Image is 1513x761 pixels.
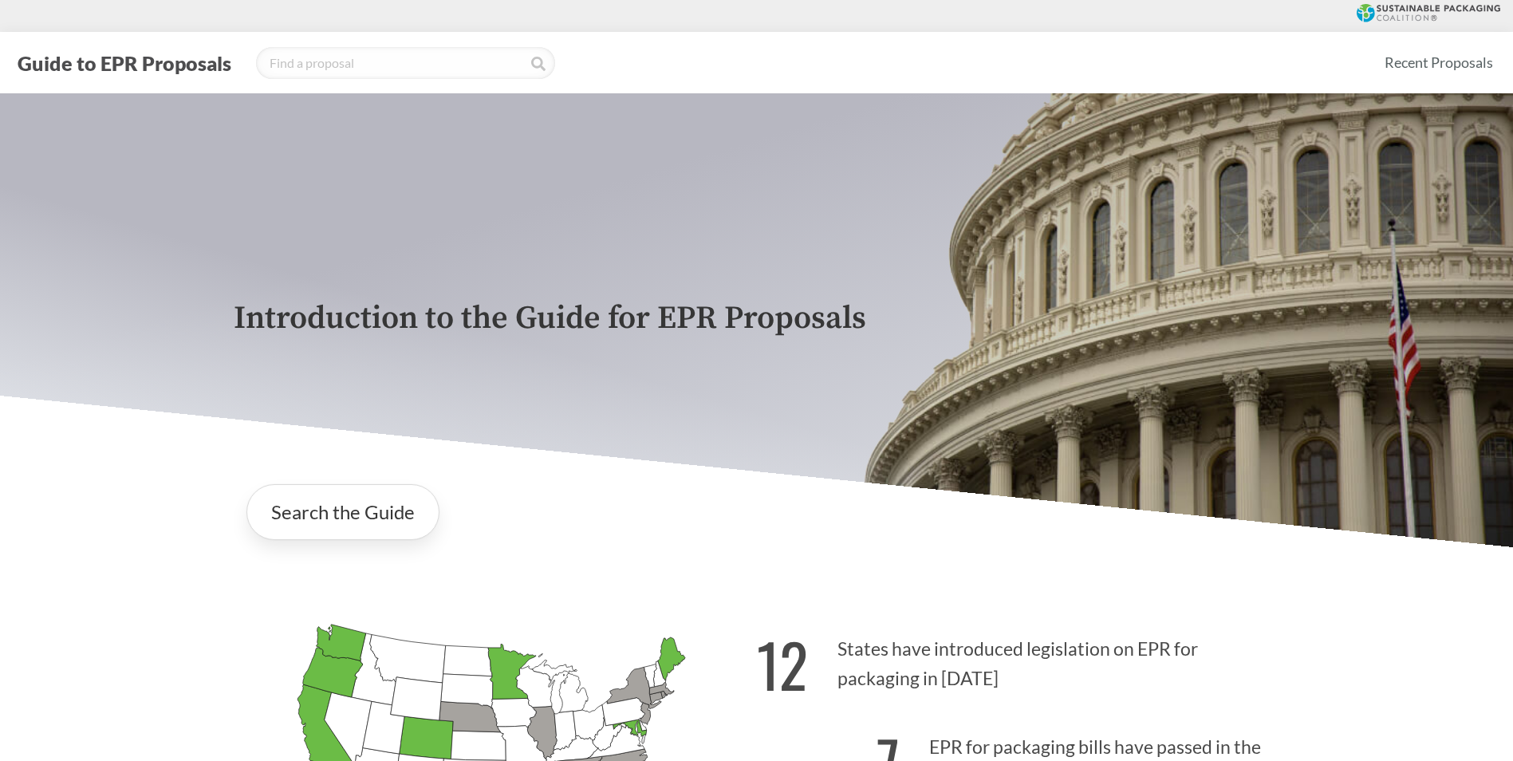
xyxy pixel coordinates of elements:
[757,610,1280,708] p: States have introduced legislation on EPR for packaging in [DATE]
[256,47,555,79] input: Find a proposal
[246,484,439,540] a: Search the Guide
[13,50,236,76] button: Guide to EPR Proposals
[234,301,1280,337] p: Introduction to the Guide for EPR Proposals
[757,620,808,708] strong: 12
[1377,45,1500,81] a: Recent Proposals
